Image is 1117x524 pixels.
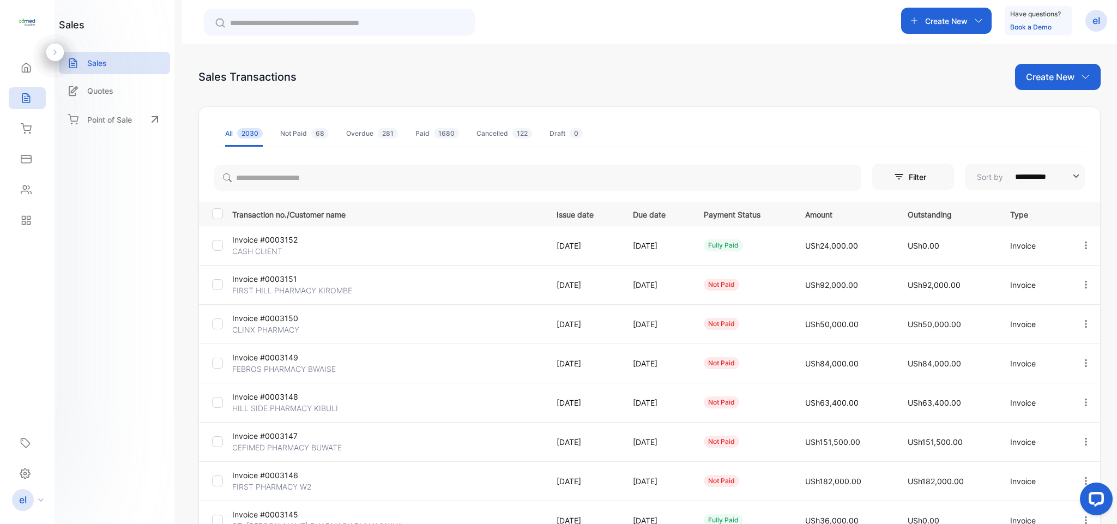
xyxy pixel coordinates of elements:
div: All [225,129,263,138]
span: 68 [311,128,329,138]
span: 2030 [237,128,263,138]
button: Sort by [965,164,1085,190]
p: [DATE] [557,475,611,487]
p: [DATE] [633,397,681,408]
a: Book a Demo [1010,23,1052,31]
span: USh63,400.00 [805,398,859,407]
span: USh84,000.00 [908,359,961,368]
span: 281 [378,128,398,138]
a: Sales [59,52,170,74]
p: [DATE] [633,318,681,330]
p: CEFIMED PHARMACY BUWATE [232,442,342,453]
button: el [1085,8,1107,34]
p: HILL SIDE PHARMACY KIBULI [232,402,338,414]
h1: sales [59,17,84,32]
p: CLINX PHARMACY [232,324,336,335]
span: USh63,400.00 [908,398,961,407]
button: Create New [1015,64,1101,90]
span: USh151,500.00 [908,437,963,447]
p: Invoice #0003149 [232,352,336,363]
p: FEBROS PHARMACY BWAISE [232,363,336,375]
p: Point of Sale [87,114,132,125]
p: Invoice #0003148 [232,391,336,402]
span: 122 [512,128,532,138]
p: Invoice [1010,358,1058,369]
p: Payment Status [704,207,783,220]
p: Invoice #0003145 [232,509,336,520]
p: Due date [633,207,681,220]
span: USh24,000.00 [805,241,858,250]
span: USh0.00 [908,241,939,250]
span: USh50,000.00 [908,320,961,329]
p: [DATE] [633,475,681,487]
p: [DATE] [557,318,611,330]
p: Transaction no./Customer name [232,207,543,220]
p: [DATE] [633,436,681,448]
div: Sales Transactions [198,69,297,85]
p: [DATE] [557,240,611,251]
div: Paid [415,129,459,138]
span: USh151,500.00 [805,437,860,447]
div: fully paid [704,239,743,251]
p: el [1092,14,1100,28]
p: [DATE] [633,358,681,369]
div: Not Paid [280,129,329,138]
div: not paid [704,475,739,487]
div: not paid [704,396,739,408]
p: Invoice [1010,318,1058,330]
img: logo [19,14,35,31]
iframe: LiveChat chat widget [1071,478,1117,524]
div: not paid [704,357,739,369]
p: FIRST PHARMACY W2 [232,481,336,492]
p: Invoice [1010,279,1058,291]
p: Issue date [557,207,611,220]
a: Point of Sale [59,107,170,131]
span: USh182,000.00 [805,477,861,486]
p: FIRST HILL PHARMACY KIROMBE [232,285,352,296]
p: Quotes [87,85,113,97]
p: Invoice #0003150 [232,312,336,324]
span: 1680 [434,128,459,138]
span: USh182,000.00 [908,477,964,486]
div: Draft [550,129,583,138]
p: Invoice #0003146 [232,469,336,481]
p: Invoice [1010,436,1058,448]
div: not paid [704,436,739,448]
p: Have questions? [1010,9,1061,20]
p: Invoice #0003152 [232,234,336,245]
p: Type [1010,207,1058,220]
p: Outstanding [908,207,988,220]
p: [DATE] [633,240,681,251]
span: USh92,000.00 [805,280,858,290]
p: [DATE] [557,279,611,291]
p: Create New [1026,70,1074,83]
button: Create New [901,8,992,34]
div: not paid [704,279,739,291]
p: [DATE] [557,397,611,408]
p: Invoice [1010,475,1058,487]
span: USh92,000.00 [908,280,961,290]
div: Cancelled [476,129,532,138]
span: USh50,000.00 [805,320,859,329]
p: [DATE] [557,358,611,369]
div: not paid [704,318,739,330]
span: 0 [570,128,583,138]
div: Overdue [346,129,398,138]
p: Invoice [1010,240,1058,251]
p: Amount [805,207,885,220]
span: USh84,000.00 [805,359,859,368]
p: Sort by [977,171,1003,183]
a: Quotes [59,80,170,102]
p: [DATE] [633,279,681,291]
p: Invoice #0003147 [232,430,336,442]
p: Create New [925,15,968,27]
p: Invoice #0003151 [232,273,336,285]
p: CASH CLIENT [232,245,336,257]
p: Sales [87,57,107,69]
p: Invoice [1010,397,1058,408]
p: el [19,493,27,507]
p: [DATE] [557,436,611,448]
